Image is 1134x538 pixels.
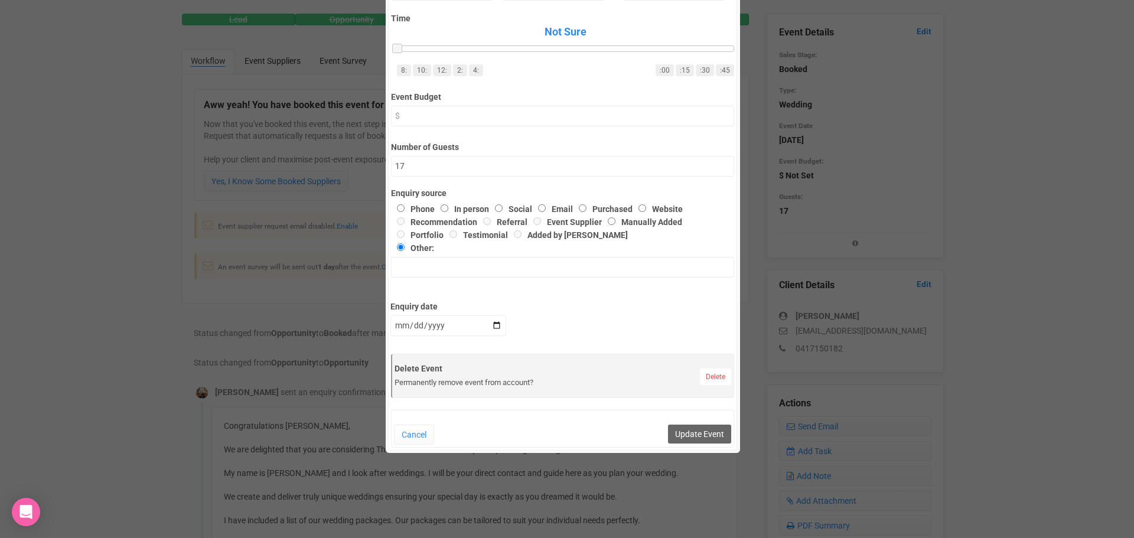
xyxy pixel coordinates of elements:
label: Phone [391,204,435,214]
button: Update Event [668,425,731,444]
label: In person [435,204,489,214]
label: Purchased [573,204,633,214]
a: :00 [656,64,674,76]
a: :30 [696,64,714,76]
label: Event Supplier [527,217,602,227]
label: Event Budget [391,87,734,103]
a: 12: [433,64,451,76]
a: :45 [716,64,734,76]
label: Recommendation [391,217,477,227]
label: Testimonial [444,230,508,240]
label: Referral [477,217,527,227]
label: Email [532,204,573,214]
label: Enquiry date [390,296,506,312]
label: Enquiry source [391,187,734,199]
div: Open Intercom Messenger [12,498,40,526]
a: 8: [397,64,411,76]
a: :15 [676,64,694,76]
label: Other: [391,241,717,254]
label: Delete Event [395,363,731,374]
a: 2: [453,64,467,76]
label: Portfolio [391,230,444,240]
a: 10: [413,64,431,76]
label: Number of Guests [391,137,734,153]
label: Manually Added [602,217,682,227]
label: Time [391,12,734,24]
a: 4: [469,64,483,76]
label: Social [489,204,532,214]
div: Permanently remove event from account? [395,377,731,389]
label: Added by [PERSON_NAME] [508,230,628,240]
button: Cancel [394,425,434,445]
a: Delete [700,369,731,385]
span: Not Sure [397,24,734,40]
label: Website [633,204,683,214]
input: Number of Guests [391,156,734,177]
input: $ [391,106,734,126]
